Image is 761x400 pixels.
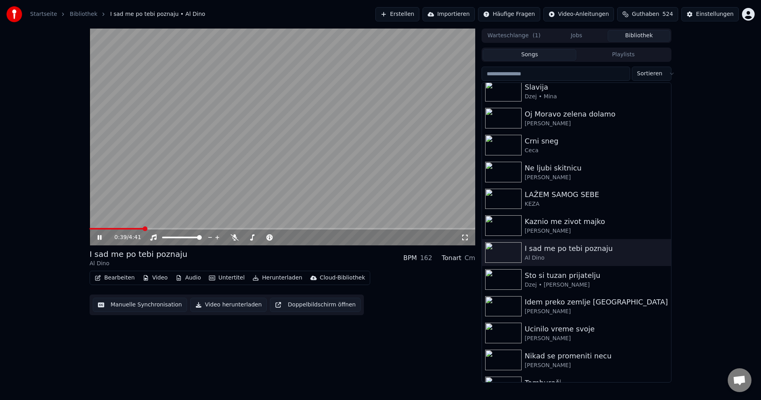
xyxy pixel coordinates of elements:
[525,297,668,308] div: Idem preko zemlje [GEOGRAPHIC_DATA]
[525,281,668,289] div: Dzej • [PERSON_NAME]
[662,10,673,18] span: 524
[576,49,670,61] button: Playlists
[30,10,57,18] a: Startseite
[270,298,361,312] button: Doppelbildschirm öffnen
[525,93,668,101] div: Dzej • Mina
[728,368,751,392] a: Chat öffnen
[478,7,540,21] button: Häufige Fragen
[110,10,205,18] span: I sad me po tebi poznaju • Al Dino
[190,298,267,312] button: Video herunterladen
[442,253,461,263] div: Tonart
[92,272,138,283] button: Bearbeiten
[525,254,668,262] div: Al Dino
[525,189,668,200] div: LAŽEM SAMOG SEBE
[525,136,668,147] div: Crni sneg
[206,272,248,283] button: Untertitel
[637,70,662,78] span: Sortieren
[30,10,205,18] nav: breadcrumb
[525,109,668,120] div: Oj Moravo zelena dolamo
[525,323,668,335] div: Ucinilo vreme svoje
[543,7,614,21] button: Video-Anleitungen
[525,243,668,254] div: I sad me po tebi poznaju
[696,10,734,18] div: Einstellungen
[525,82,668,93] div: Slavija
[525,308,668,316] div: [PERSON_NAME]
[525,335,668,343] div: [PERSON_NAME]
[90,260,187,268] div: Al Dino
[320,274,365,282] div: Cloud-Bibliothek
[525,120,668,128] div: [PERSON_NAME]
[525,216,668,227] div: Kaznio me zivot majko
[172,272,204,283] button: Audio
[115,233,127,241] span: 0:39
[465,253,475,263] div: Cm
[483,30,545,42] button: Warteschlange
[375,7,419,21] button: Erstellen
[93,298,187,312] button: Manuelle Synchronisation
[533,32,541,40] span: ( 1 )
[140,272,171,283] button: Video
[6,6,22,22] img: youka
[525,377,668,389] div: Tamburaši
[525,350,668,362] div: Nikad se promeniti necu
[249,272,305,283] button: Herunterladen
[545,30,608,42] button: Jobs
[90,249,187,260] div: I sad me po tebi poznaju
[632,10,659,18] span: Guthaben
[525,174,668,182] div: [PERSON_NAME]
[681,7,739,21] button: Einstellungen
[70,10,98,18] a: Bibliothek
[423,7,475,21] button: Importieren
[525,147,668,155] div: Ceca
[403,253,417,263] div: BPM
[483,49,577,61] button: Songs
[420,253,432,263] div: 162
[129,233,141,241] span: 4:41
[525,227,668,235] div: [PERSON_NAME]
[525,362,668,369] div: [PERSON_NAME]
[617,7,678,21] button: Guthaben524
[525,200,668,208] div: KEZA
[608,30,670,42] button: Bibliothek
[525,270,668,281] div: Sto si tuzan prijatelju
[115,233,134,241] div: /
[525,163,668,174] div: Ne ljubi skitnicu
